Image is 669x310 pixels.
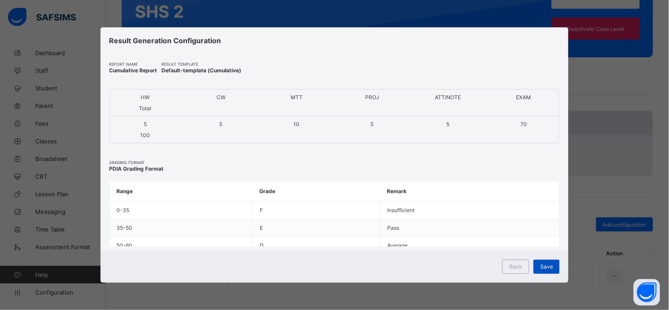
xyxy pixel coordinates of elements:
[220,121,223,127] span: 5
[435,94,461,101] span: ATT/NOTE
[141,94,149,101] span: HW
[253,181,380,202] th: Grade
[294,121,300,127] span: 10
[109,165,560,172] span: PDIA Grading Format
[110,237,253,254] td: 50 - 60
[446,121,449,127] span: 5
[381,219,560,237] td: Pass
[381,181,560,202] th: Remark
[540,263,553,270] span: Save
[520,121,527,127] span: 70
[381,202,560,219] td: Insufficient
[381,237,560,254] td: Average
[139,105,151,112] span: Total
[253,202,380,219] td: F
[109,160,145,165] span: Grading Format
[634,279,660,306] button: Open asap
[109,67,157,74] span: Cumulative Report
[140,132,150,138] span: 100
[365,94,379,101] span: PROJ
[253,237,380,254] td: D
[509,263,522,270] span: Back
[144,121,147,127] span: 5
[110,219,253,237] td: 35 - 50
[371,121,374,127] span: 5
[162,67,242,74] span: Default-template (Cumulative)
[110,181,253,202] th: Range
[516,94,531,101] span: EXAM
[291,94,303,101] span: MTT
[217,94,225,101] span: CW
[253,219,380,237] td: E
[109,36,221,45] span: Result Generation Configuration
[109,62,138,67] span: Report Name
[162,62,198,67] span: Result Template
[110,202,253,219] td: 0 - 35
